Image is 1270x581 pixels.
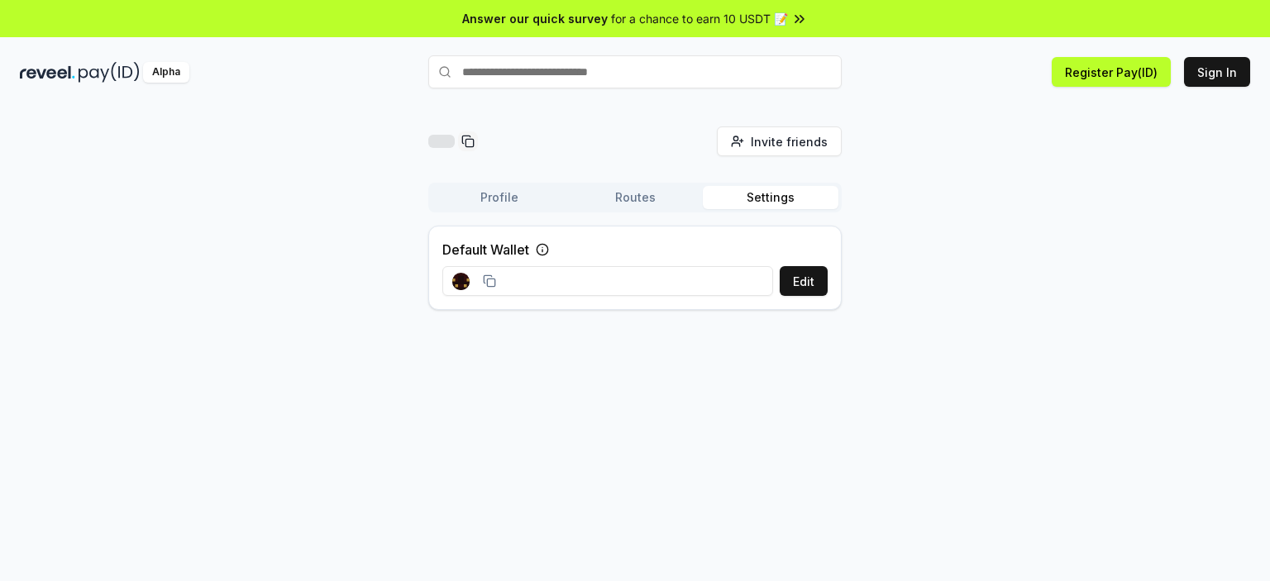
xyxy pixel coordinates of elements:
[1184,57,1250,87] button: Sign In
[442,240,529,260] label: Default Wallet
[611,10,788,27] span: for a chance to earn 10 USDT 📝
[462,10,608,27] span: Answer our quick survey
[703,186,838,209] button: Settings
[567,186,703,209] button: Routes
[20,62,75,83] img: reveel_dark
[143,62,189,83] div: Alpha
[432,186,567,209] button: Profile
[780,266,828,296] button: Edit
[717,126,842,156] button: Invite friends
[1052,57,1171,87] button: Register Pay(ID)
[79,62,140,83] img: pay_id
[751,133,828,150] span: Invite friends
